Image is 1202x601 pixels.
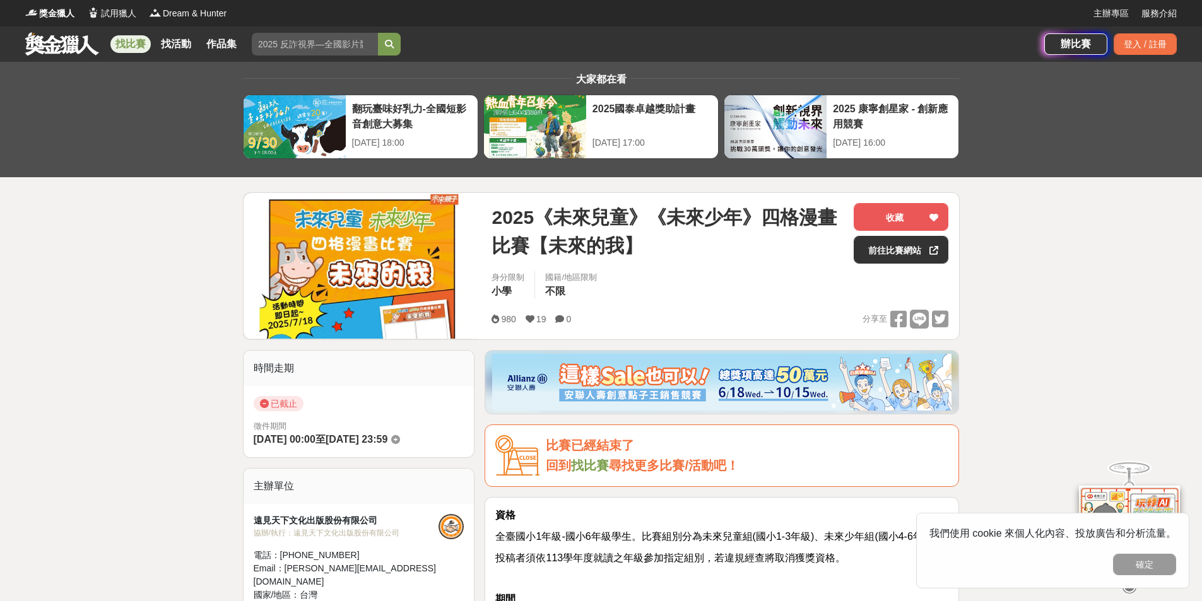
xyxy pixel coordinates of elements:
[1141,7,1177,20] a: 服務介紹
[254,527,439,539] div: 協辦/執行： 遠見天下文化出版股份有限公司
[1079,484,1180,568] img: d2146d9a-e6f6-4337-9592-8cefde37ba6b.png
[25,6,38,19] img: Logo
[492,203,844,260] span: 2025《未來兒童》《未來少年》四格漫畫比賽【未來的我】
[592,136,712,149] div: [DATE] 17:00
[545,271,597,284] div: 國籍/地區限制
[87,6,100,19] img: Logo
[566,314,571,324] span: 0
[571,458,609,472] a: 找比賽
[929,528,1176,539] span: 我們使用 cookie 來個人化內容、投放廣告和分析流量。
[592,102,712,130] div: 2025國泰卓越獎助計畫
[156,35,196,53] a: 找活動
[495,510,516,520] strong: 資格
[244,351,474,386] div: 時間走期
[724,95,959,159] a: 2025 康寧創星家 - 創新應用競賽[DATE] 16:00
[243,95,478,159] a: 翻玩臺味好乳力-全國短影音創意大募集[DATE] 18:00
[315,434,326,445] span: 至
[254,514,439,527] div: 遠見天下文化出版股份有限公司
[244,469,474,504] div: 主辦單位
[501,314,516,324] span: 980
[545,286,565,296] span: 不限
[352,102,471,130] div: 翻玩臺味好乳力-全國短影音創意大募集
[300,590,317,600] span: 台灣
[1113,554,1176,575] button: 確定
[110,35,151,53] a: 找比賽
[495,552,846,563] span: 投稿者須依113學年度就讀之年級參加指定組別，若違規經查將取消獲獎資格。
[546,435,948,456] div: 比賽已經結束了
[352,136,471,149] div: [DATE] 18:00
[609,458,739,472] span: 尋找更多比賽/活動吧！
[254,590,300,600] span: 國家/地區：
[87,7,136,20] a: Logo試用獵人
[254,434,315,445] span: [DATE] 00:00
[326,434,387,445] span: [DATE] 23:59
[25,7,74,20] a: Logo獎金獵人
[149,7,227,20] a: LogoDream & Hunter
[149,6,162,19] img: Logo
[1093,7,1129,20] a: 主辦專區
[495,531,946,542] span: 全臺國小1年級-國小6年級學生。比賽組別分為未來兒童組(國小1-3年級)、未來少年組(國小4-6年級)。
[1044,33,1107,55] a: 辦比賽
[39,7,74,20] span: 獎金獵人
[483,95,719,159] a: 2025國泰卓越獎助計畫[DATE] 17:00
[495,435,539,476] img: Icon
[573,74,630,85] span: 大家都在看
[201,35,242,53] a: 作品集
[163,7,227,20] span: Dream & Hunter
[492,354,952,411] img: dcc59076-91c0-4acb-9c6b-a1d413182f46.png
[254,396,303,411] span: 已截止
[252,33,378,55] input: 2025 反詐視界—全國影片競賽
[492,286,512,296] span: 小學
[254,549,439,562] div: 電話： [PHONE_NUMBER]
[244,193,480,339] img: Cover Image
[1114,33,1177,55] div: 登入 / 註冊
[254,562,439,588] div: Email： [PERSON_NAME][EMAIL_ADDRESS][DOMAIN_NAME]
[833,136,952,149] div: [DATE] 16:00
[854,236,948,264] a: 前往比賽網站
[492,271,524,284] div: 身分限制
[854,203,948,231] button: 收藏
[536,314,546,324] span: 19
[254,421,286,431] span: 徵件期間
[863,310,887,329] span: 分享至
[546,458,571,472] span: 回到
[833,102,952,130] div: 2025 康寧創星家 - 創新應用競賽
[101,7,136,20] span: 試用獵人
